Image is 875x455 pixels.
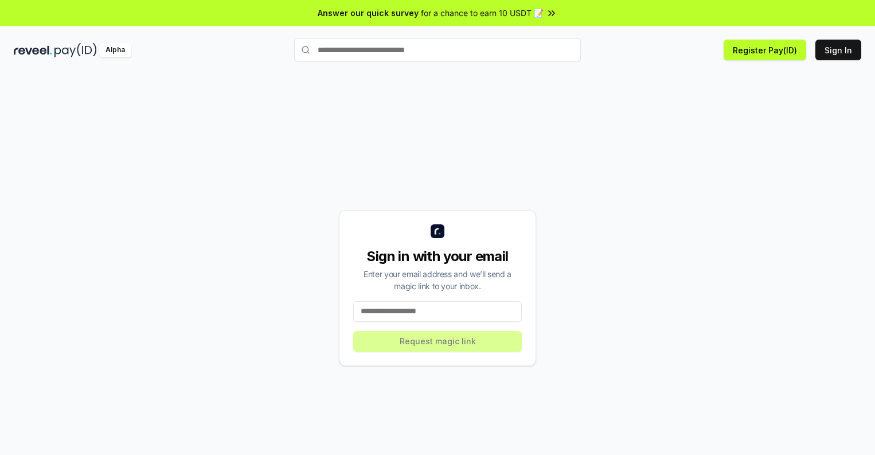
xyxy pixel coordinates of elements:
img: logo_small [431,224,444,238]
span: Answer our quick survey [318,7,419,19]
button: Register Pay(ID) [724,40,806,60]
img: pay_id [54,43,97,57]
img: reveel_dark [14,43,52,57]
div: Enter your email address and we’ll send a magic link to your inbox. [353,268,522,292]
div: Sign in with your email [353,247,522,266]
div: Alpha [99,43,131,57]
button: Sign In [815,40,861,60]
span: for a chance to earn 10 USDT 📝 [421,7,544,19]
